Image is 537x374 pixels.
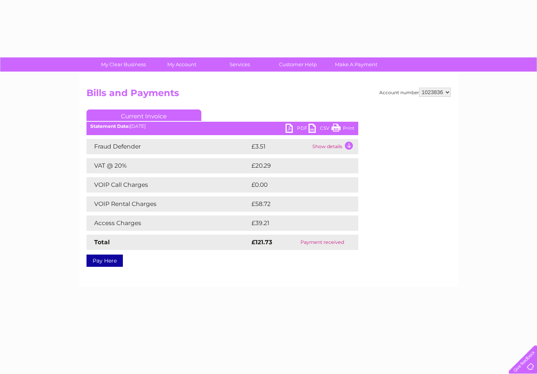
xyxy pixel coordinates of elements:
strong: Total [94,238,110,246]
a: Print [331,124,354,135]
td: Access Charges [87,216,250,231]
td: VOIP Call Charges [87,177,250,193]
a: Customer Help [266,57,330,72]
td: VOIP Rental Charges [87,196,250,212]
td: £20.29 [250,158,343,173]
div: [DATE] [87,124,358,129]
a: My Clear Business [92,57,155,72]
td: £39.21 [250,216,342,231]
td: Show details [310,139,358,154]
a: CSV [308,124,331,135]
td: Payment received [286,235,358,250]
b: Statement Date: [90,123,130,129]
div: Account number [379,88,451,97]
a: Make A Payment [325,57,388,72]
strong: £121.73 [251,238,272,246]
a: Current Invoice [87,109,201,121]
a: Pay Here [87,255,123,267]
td: £3.51 [250,139,310,154]
a: Services [208,57,271,72]
h2: Bills and Payments [87,88,451,102]
a: My Account [150,57,213,72]
td: £58.72 [250,196,343,212]
td: Fraud Defender [87,139,250,154]
td: £0.00 [250,177,341,193]
td: VAT @ 20% [87,158,250,173]
a: PDF [286,124,308,135]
